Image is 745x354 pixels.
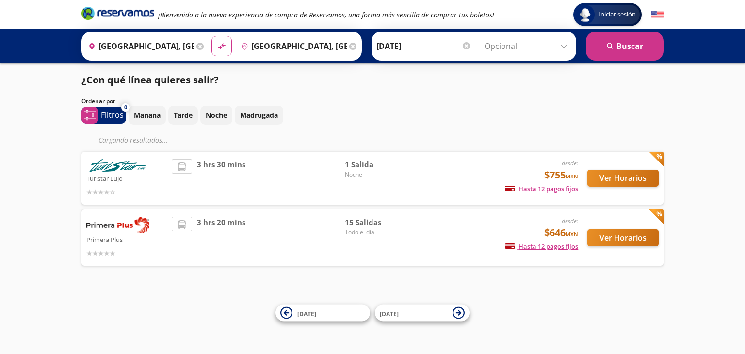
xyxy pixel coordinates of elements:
[380,309,399,318] span: [DATE]
[587,170,659,187] button: Ver Horarios
[345,228,413,237] span: Todo el día
[81,6,154,23] a: Brand Logo
[566,173,578,180] small: MXN
[505,242,578,251] span: Hasta 12 pagos fijos
[345,217,413,228] span: 15 Salidas
[101,109,124,121] p: Filtros
[134,110,161,120] p: Mañana
[586,32,664,61] button: Buscar
[595,10,640,19] span: Iniciar sesión
[375,305,470,322] button: [DATE]
[86,159,149,172] img: Turistar Lujo
[544,225,578,240] span: $646
[197,159,245,197] span: 3 hrs 30 mins
[240,110,278,120] p: Madrugada
[86,172,167,184] p: Turistar Lujo
[124,103,127,112] span: 0
[81,6,154,20] i: Brand Logo
[200,106,232,125] button: Noche
[168,106,198,125] button: Tarde
[197,217,245,258] span: 3 hrs 20 mins
[562,217,578,225] em: desde:
[345,159,413,170] span: 1 Salida
[206,110,227,120] p: Noche
[566,230,578,238] small: MXN
[345,170,413,179] span: Noche
[505,184,578,193] span: Hasta 12 pagos fijos
[81,73,219,87] p: ¿Con qué línea quieres salir?
[485,34,571,58] input: Opcional
[86,217,149,233] img: Primera Plus
[98,135,168,145] em: Cargando resultados ...
[587,229,659,246] button: Ver Horarios
[376,34,471,58] input: Elegir Fecha
[129,106,166,125] button: Mañana
[235,106,283,125] button: Madrugada
[84,34,194,58] input: Buscar Origen
[297,309,316,318] span: [DATE]
[651,9,664,21] button: English
[158,10,494,19] em: ¡Bienvenido a la nueva experiencia de compra de Reservamos, una forma más sencilla de comprar tus...
[544,168,578,182] span: $755
[86,233,167,245] p: Primera Plus
[81,97,115,106] p: Ordenar por
[562,159,578,167] em: desde:
[275,305,370,322] button: [DATE]
[237,34,347,58] input: Buscar Destino
[81,107,126,124] button: 0Filtros
[174,110,193,120] p: Tarde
